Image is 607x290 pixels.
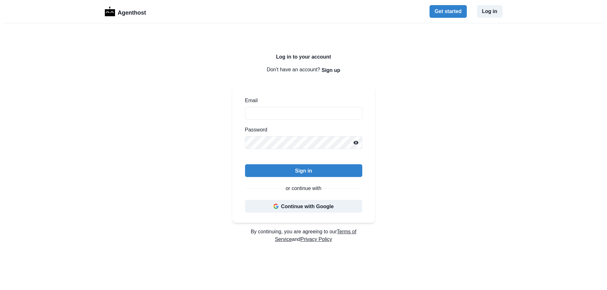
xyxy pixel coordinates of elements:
[245,164,362,177] button: Sign in
[232,64,375,76] p: Don't have an account?
[245,126,358,134] label: Password
[430,5,466,18] button: Get started
[322,64,340,76] button: Sign up
[350,136,362,149] button: Reveal password
[300,237,332,242] a: Privacy Policy
[232,54,375,60] h2: Log in to your account
[245,97,358,104] label: Email
[232,228,375,243] p: By continuing, you are agreeing to our and
[285,185,321,192] p: or continue with
[118,6,146,17] p: Agenthost
[245,200,362,213] button: Continue with Google
[477,5,502,18] button: Log in
[105,7,115,16] img: Logo
[105,6,146,17] a: LogoAgenthost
